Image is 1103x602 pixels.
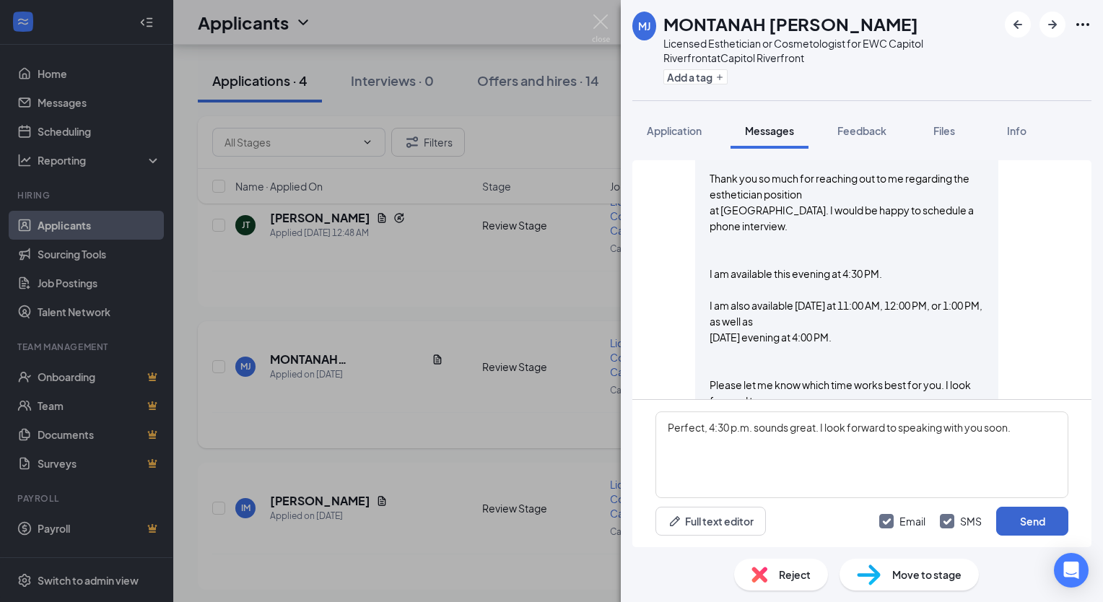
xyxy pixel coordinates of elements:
button: PlusAdd a tag [663,69,728,84]
span: Files [933,124,955,137]
div: MJ [638,19,650,33]
span: Move to stage [892,567,962,583]
button: ArrowLeftNew [1005,12,1031,38]
span: Application [647,124,702,137]
svg: Pen [668,514,682,528]
span: Info [1007,124,1026,137]
span: Messages [745,124,794,137]
div: Open Intercom Messenger [1054,553,1089,588]
span: Reject [779,567,811,583]
svg: ArrowRight [1044,16,1061,33]
div: Licensed Esthetician or Cosmetologist for EWC Capitol Riverfront at Capitol Riverfront [663,36,998,65]
svg: Ellipses [1074,16,1091,33]
textarea: Perfect, 4:30 p.m. sounds great. I look forward to speaking with you soon. [655,411,1068,498]
svg: ArrowLeftNew [1009,16,1026,33]
h1: MONTANAH [PERSON_NAME] [663,12,918,36]
button: Send [996,507,1068,536]
button: ArrowRight [1039,12,1065,38]
button: Full text editorPen [655,507,766,536]
svg: Plus [715,73,724,82]
span: Feedback [837,124,886,137]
